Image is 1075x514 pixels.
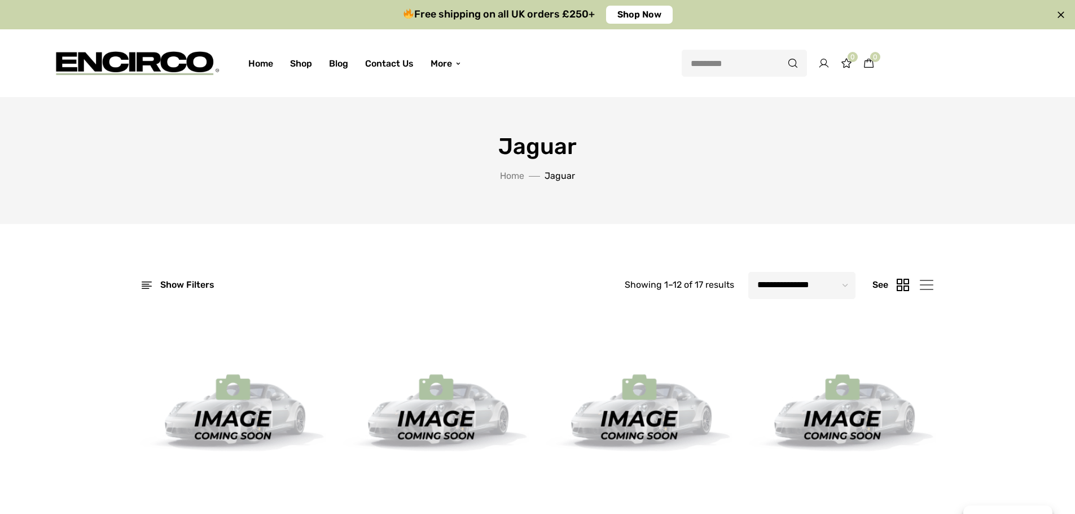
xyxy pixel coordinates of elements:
[546,316,732,502] img: Placeholder
[748,272,855,299] select: Shop order
[606,6,673,24] a: Shop Now
[357,43,422,84] a: Contact Us
[500,170,524,181] a: Home
[870,52,880,62] span: 0
[402,7,595,21] h2: Free shipping on all UK orders £250+
[617,6,661,24] span: Shop Now
[343,316,529,502] img: Placeholder
[216,131,859,162] h2: Jaguar
[140,316,326,502] img: Placeholder
[863,53,875,74] a: 0
[403,8,414,19] img: 🔥
[779,50,807,77] button: Search
[872,277,888,293] span: See
[282,43,321,84] a: Shop
[625,277,734,293] p: Showing 1–12 of 17 results
[749,316,936,502] img: Placeholder
[140,273,214,297] div: Show filters
[240,43,282,84] a: Home
[848,52,858,62] span: 0
[321,43,357,84] a: Blog
[545,170,575,181] span: Jaguar
[50,38,220,89] img: encirco.com -
[841,60,852,71] a: 0
[422,43,470,84] a: More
